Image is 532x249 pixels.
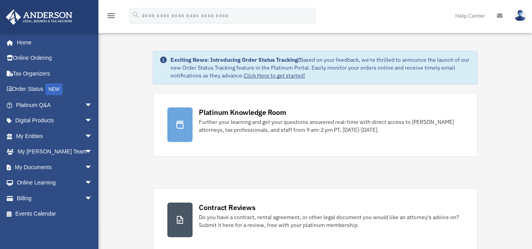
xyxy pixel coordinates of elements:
[85,144,100,160] span: arrow_drop_down
[6,81,104,98] a: Order StatusNEW
[4,9,75,25] img: Anderson Advisors Platinum Portal
[6,128,104,144] a: My Entitiesarrow_drop_down
[171,56,300,63] strong: Exciting News: Introducing Order Status Tracking!
[199,213,463,229] div: Do you have a contract, rental agreement, or other legal document you would like an attorney's ad...
[153,93,478,157] a: Platinum Knowledge Room Further your learning and get your questions answered real-time with dire...
[85,159,100,175] span: arrow_drop_down
[6,50,104,66] a: Online Ordering
[85,175,100,191] span: arrow_drop_down
[244,72,305,79] a: Click Here to get started!
[85,113,100,129] span: arrow_drop_down
[106,11,116,20] i: menu
[6,97,104,113] a: Platinum Q&Aarrow_drop_down
[106,14,116,20] a: menu
[132,11,140,19] i: search
[6,144,104,160] a: My [PERSON_NAME] Teamarrow_drop_down
[85,190,100,207] span: arrow_drop_down
[85,97,100,113] span: arrow_drop_down
[85,128,100,144] span: arrow_drop_down
[6,175,104,191] a: Online Learningarrow_drop_down
[171,56,471,79] div: Based on your feedback, we're thrilled to announce the launch of our new Order Status Tracking fe...
[6,206,104,222] a: Events Calendar
[199,118,463,134] div: Further your learning and get your questions answered real-time with direct access to [PERSON_NAM...
[514,10,526,21] img: User Pic
[6,66,104,81] a: Tax Organizers
[199,203,255,212] div: Contract Reviews
[6,113,104,129] a: Digital Productsarrow_drop_down
[6,35,100,50] a: Home
[45,83,63,95] div: NEW
[199,107,286,117] div: Platinum Knowledge Room
[6,190,104,206] a: Billingarrow_drop_down
[6,159,104,175] a: My Documentsarrow_drop_down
